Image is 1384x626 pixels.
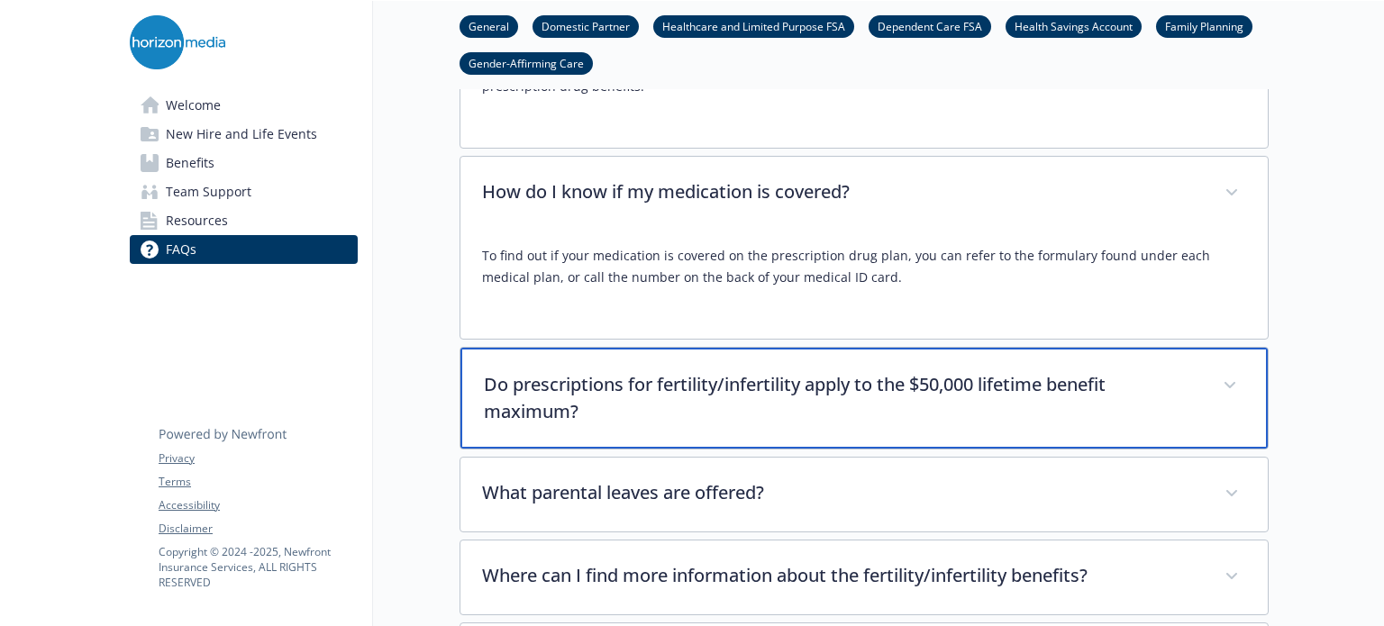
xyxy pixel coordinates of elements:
span: New Hire and Life Events [166,120,317,149]
a: FAQs [130,235,358,264]
span: Benefits [166,149,214,177]
div: How do I know if my medication is covered? [460,157,1268,231]
p: To find out if your medication is covered on the prescription drug plan, you can refer to the for... [482,245,1246,288]
a: Resources [130,206,358,235]
span: Team Support [166,177,251,206]
a: General [460,17,518,34]
a: Terms [159,474,357,490]
a: Team Support [130,177,358,206]
p: How do I know if my medication is covered? [482,178,1203,205]
a: Privacy [159,450,357,467]
a: Healthcare and Limited Purpose FSA [653,17,854,34]
div: What parental leaves are offered? [460,458,1268,531]
p: Where can I find more information about the fertility/infertility benefits? [482,562,1203,589]
p: Copyright © 2024 - 2025 , Newfront Insurance Services, ALL RIGHTS RESERVED [159,544,357,590]
a: Disclaimer [159,521,357,537]
div: How do I know if my medication is covered? [460,231,1268,339]
span: FAQs [166,235,196,264]
a: Domestic Partner [533,17,639,34]
span: Resources [166,206,228,235]
a: Family Planning [1156,17,1252,34]
a: New Hire and Life Events [130,120,358,149]
div: Are fertility/infertility prescription drugs covered? [460,40,1268,148]
div: Do prescriptions for fertility/infertility apply to the $50,000 lifetime benefit maximum? [460,348,1268,449]
span: Welcome [166,91,221,120]
p: What parental leaves are offered? [482,479,1203,506]
div: Where can I find more information about the fertility/infertility benefits? [460,540,1268,614]
a: Health Savings Account [1006,17,1142,34]
a: Benefits [130,149,358,177]
a: Dependent Care FSA [869,17,991,34]
p: Do prescriptions for fertility/infertility apply to the $50,000 lifetime benefit maximum? [484,371,1201,425]
a: Welcome [130,91,358,120]
a: Accessibility [159,497,357,513]
a: Gender-Affirming Care [460,54,593,71]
